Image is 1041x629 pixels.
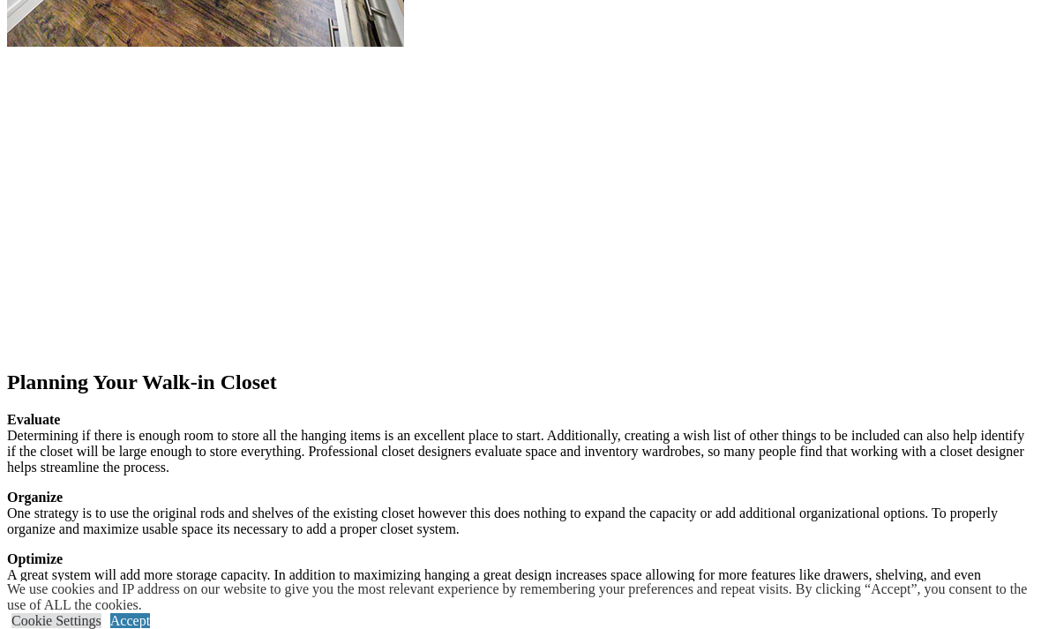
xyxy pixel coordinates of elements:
[7,551,1034,599] p: A great system will add more storage capacity. In addition to maximizing hanging a great design i...
[7,490,63,505] strong: Organize
[7,581,1041,613] div: We use cookies and IP address on our website to give you the most relevant experience by remember...
[7,371,1034,394] h2: Planning Your Walk-in Closet
[110,613,150,628] a: Accept
[7,412,60,427] strong: Evaluate
[7,412,1034,475] p: Determining if there is enough room to store all the hanging items is an excellent place to start...
[11,613,101,628] a: Cookie Settings
[7,490,1034,537] p: One strategy is to use the original rods and shelves of the existing closet however this does not...
[7,551,63,566] strong: Optimize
